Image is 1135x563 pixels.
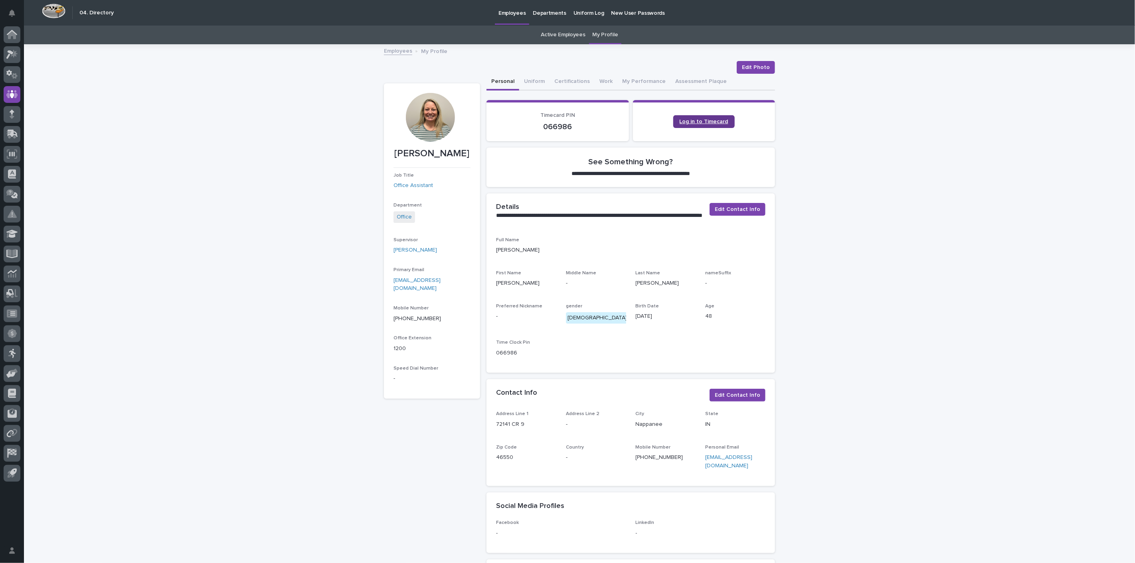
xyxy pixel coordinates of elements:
span: Age [705,304,714,309]
a: My Profile [593,26,618,44]
a: Active Employees [541,26,585,44]
p: [PERSON_NAME] [636,279,696,287]
span: Department [393,203,422,208]
p: - [566,279,626,287]
p: 066986 [496,349,556,357]
span: Zip Code [496,445,517,450]
span: State [705,411,718,416]
span: LinkedIn [636,520,655,525]
span: Full Name [496,238,519,242]
p: 066986 [496,122,619,132]
h2: See Something Wrong? [589,157,673,167]
p: 72141 CR 9 [496,420,556,429]
button: Edit Contact Info [710,203,765,216]
img: Workspace Logo [42,4,65,18]
span: Address Line 1 [496,411,528,416]
span: Birth Date [636,304,659,309]
p: Nappanee [636,420,696,429]
button: Uniform [519,74,550,91]
span: Mobile Number [636,445,671,450]
button: Notifications [4,5,20,22]
span: Office Extension [393,336,431,341]
span: Middle Name [566,271,596,276]
span: Preferred Nickname [496,304,542,309]
div: Notifications [10,10,20,22]
span: Mobile Number [393,306,429,311]
span: Address Line 2 [566,411,599,416]
a: [PHONE_NUMBER] [393,316,441,321]
h2: Details [496,203,519,212]
p: 48 [705,312,765,321]
a: [EMAIL_ADDRESS][DOMAIN_NAME] [393,278,441,291]
a: Employees [384,46,412,55]
button: Work [595,74,617,91]
p: - [566,420,626,429]
p: - [496,529,626,537]
span: First Name [496,271,521,276]
span: Facebook [496,520,519,525]
button: Certifications [550,74,595,91]
span: Personal Email [705,445,739,450]
h2: Contact Info [496,389,537,398]
p: My Profile [421,46,447,55]
p: 1200 [393,344,471,353]
a: Log in to Timecard [673,115,735,128]
span: Job Title [393,173,414,178]
span: Log in to Timecard [680,119,728,124]
p: [PERSON_NAME] [496,279,556,287]
span: Edit Contact Info [715,391,760,399]
button: Edit Contact Info [710,389,765,402]
h2: 04. Directory [79,10,114,16]
span: Last Name [636,271,660,276]
button: Edit Photo [737,61,775,74]
span: Edit Photo [742,63,770,71]
p: [DATE] [636,312,696,321]
p: [PERSON_NAME] [496,246,765,254]
a: Office [397,213,412,221]
a: Office Assistant [393,181,433,190]
p: - [566,453,626,462]
button: Assessment Plaque [670,74,732,91]
button: Personal [486,74,519,91]
p: - [636,529,766,537]
span: gender [566,304,582,309]
span: Country [566,445,584,450]
p: IN [705,420,765,429]
a: [PERSON_NAME] [393,246,437,254]
span: Timecard PIN [540,112,575,118]
span: Primary Email [393,268,424,272]
span: Edit Contact Info [715,205,760,213]
p: - [393,374,471,383]
span: Time Clock Pin [496,340,530,345]
span: Supervisor [393,238,418,242]
span: City [636,411,645,416]
p: 46550 [496,453,556,462]
a: [PHONE_NUMBER] [636,455,683,460]
div: [DEMOGRAPHIC_DATA] [566,312,629,324]
h2: Social Media Profiles [496,502,564,511]
span: Speed Dial Number [393,366,438,371]
p: [PERSON_NAME] [393,148,471,159]
a: [EMAIL_ADDRESS][DOMAIN_NAME] [705,455,752,469]
p: - [705,279,765,287]
button: My Performance [617,74,670,91]
p: - [496,312,556,321]
span: nameSuffix [705,271,731,276]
